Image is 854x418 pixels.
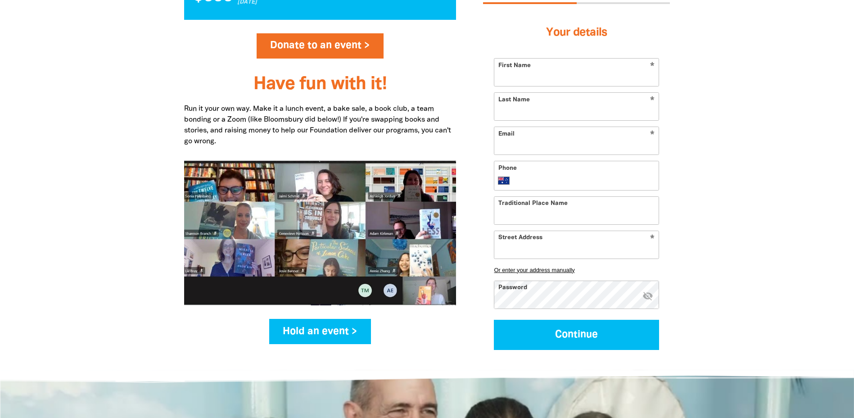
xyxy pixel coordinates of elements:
[253,76,387,93] span: Have fun with it!
[257,33,384,59] a: Donate to an event >
[642,290,653,302] button: visibility_off
[184,104,456,147] p: Run it your own way. Make it a lunch event, a bake sale, a book club, a team bonding or a Zoom (l...
[642,290,653,301] i: Hide password
[269,319,371,344] a: Hold an event >
[494,15,659,51] h3: Your details
[494,320,659,350] button: Continue
[494,267,659,273] button: Or enter your address manually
